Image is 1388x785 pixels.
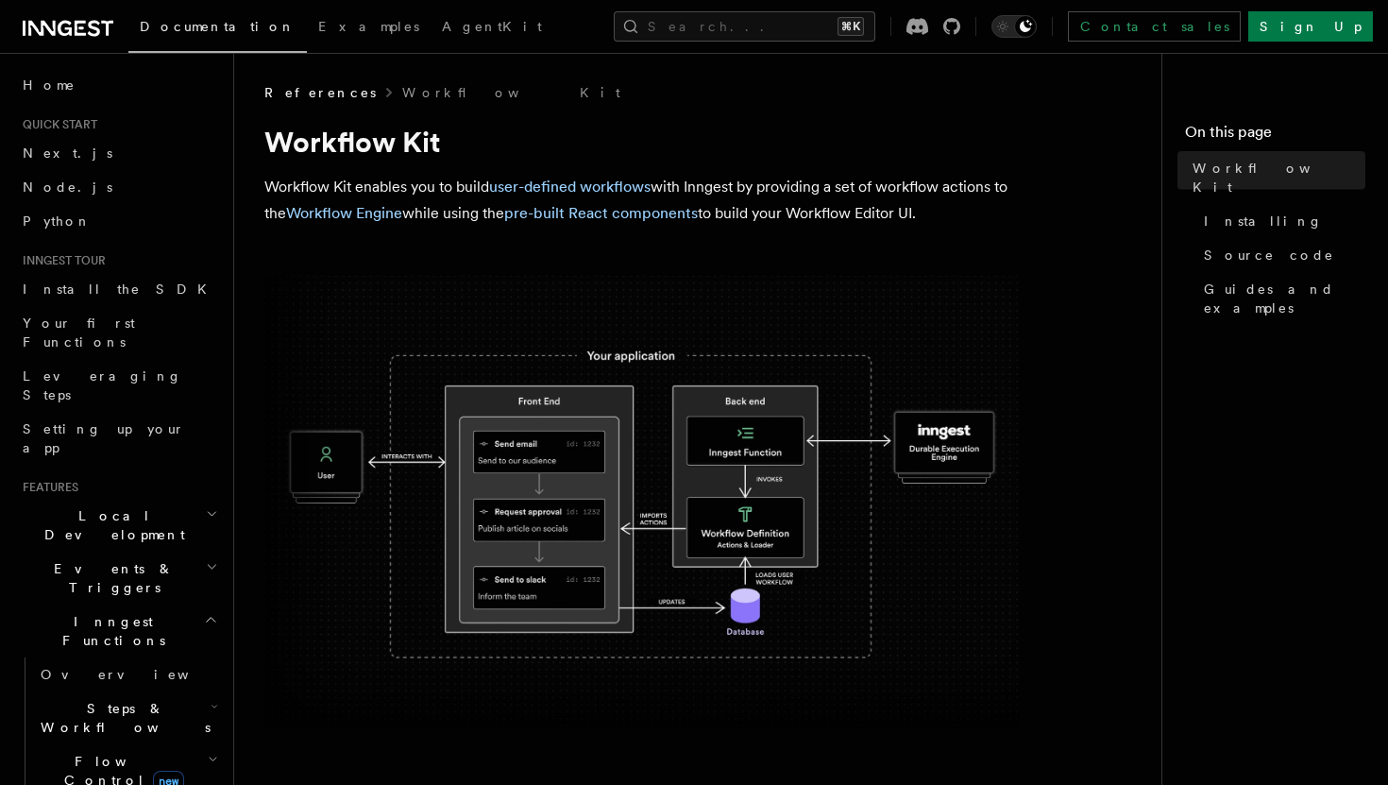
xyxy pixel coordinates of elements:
[1196,238,1365,272] a: Source code
[431,6,553,51] a: AgentKit
[1204,246,1334,265] span: Source code
[15,204,222,238] a: Python
[838,17,864,36] kbd: ⌘K
[15,412,222,465] a: Setting up your app
[15,506,206,544] span: Local Development
[402,83,620,102] a: Workflow Kit
[23,213,92,229] span: Python
[1068,11,1241,42] a: Contact sales
[15,480,78,495] span: Features
[307,6,431,51] a: Examples
[33,699,211,737] span: Steps & Workflows
[264,125,1020,159] h1: Workflow Kit
[33,691,222,744] button: Steps & Workflows
[15,253,106,268] span: Inngest tour
[264,83,376,102] span: References
[1193,159,1365,196] span: Workflow Kit
[15,117,97,132] span: Quick start
[504,204,698,222] a: pre-built React components
[23,368,182,402] span: Leveraging Steps
[15,272,222,306] a: Install the SDK
[15,552,222,605] button: Events & Triggers
[33,657,222,691] a: Overview
[140,19,296,34] span: Documentation
[15,68,222,102] a: Home
[1196,272,1365,325] a: Guides and examples
[489,178,651,196] a: user-defined workflows
[23,179,112,195] span: Node.js
[1185,151,1365,204] a: Workflow Kit
[1248,11,1373,42] a: Sign Up
[23,145,112,161] span: Next.js
[264,174,1020,227] p: Workflow Kit enables you to build with Inngest by providing a set of workflow actions to the whil...
[15,359,222,412] a: Leveraging Steps
[1185,121,1365,151] h4: On this page
[23,316,135,350] span: Your first Functions
[15,499,222,552] button: Local Development
[128,6,307,53] a: Documentation
[15,612,204,650] span: Inngest Functions
[318,19,419,34] span: Examples
[1204,280,1365,317] span: Guides and examples
[23,76,76,94] span: Home
[41,667,235,682] span: Overview
[15,306,222,359] a: Your first Functions
[991,15,1037,38] button: Toggle dark mode
[442,19,542,34] span: AgentKit
[264,276,1020,728] img: The Workflow Kit provides a Workflow Engine to compose workflow actions on the back end and a set...
[286,204,402,222] a: Workflow Engine
[15,605,222,657] button: Inngest Functions
[23,421,185,455] span: Setting up your app
[15,559,206,597] span: Events & Triggers
[23,282,218,297] span: Install the SDK
[1204,212,1323,230] span: Installing
[614,11,875,42] button: Search...⌘K
[15,170,222,204] a: Node.js
[15,136,222,170] a: Next.js
[1196,204,1365,238] a: Installing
